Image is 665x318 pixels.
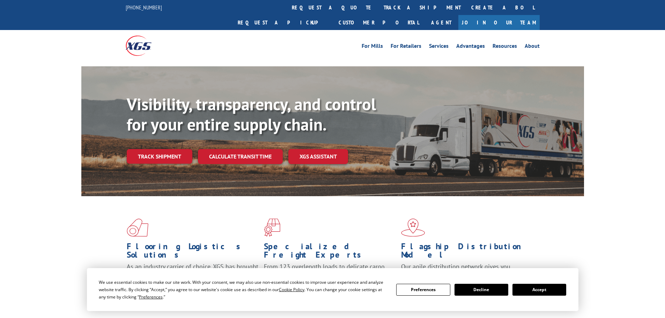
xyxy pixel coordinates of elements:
[512,284,566,296] button: Accept
[127,242,259,262] h1: Flooring Logistics Solutions
[525,43,540,51] a: About
[127,149,192,164] a: Track shipment
[455,284,508,296] button: Decline
[87,268,578,311] div: Cookie Consent Prompt
[127,219,148,237] img: xgs-icon-total-supply-chain-intelligence-red
[333,15,424,30] a: Customer Portal
[264,242,396,262] h1: Specialized Freight Experts
[288,149,348,164] a: XGS ASSISTANT
[401,219,425,237] img: xgs-icon-flagship-distribution-model-red
[493,43,517,51] a: Resources
[362,43,383,51] a: For Mills
[391,43,421,51] a: For Retailers
[401,262,530,279] span: Our agile distribution network gives you nationwide inventory management on demand.
[458,15,540,30] a: Join Our Team
[264,219,280,237] img: xgs-icon-focused-on-flooring-red
[396,284,450,296] button: Preferences
[126,4,162,11] a: [PHONE_NUMBER]
[127,262,258,287] span: As an industry carrier of choice, XGS has brought innovation and dedication to flooring logistics...
[264,262,396,294] p: From 123 overlength loads to delicate cargo, our experienced staff knows the best way to move you...
[424,15,458,30] a: Agent
[198,149,283,164] a: Calculate transit time
[401,242,533,262] h1: Flagship Distribution Model
[232,15,333,30] a: Request a pickup
[429,43,449,51] a: Services
[139,294,163,300] span: Preferences
[99,279,388,301] div: We use essential cookies to make our site work. With your consent, we may also use non-essential ...
[456,43,485,51] a: Advantages
[279,287,304,293] span: Cookie Policy
[127,93,376,135] b: Visibility, transparency, and control for your entire supply chain.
